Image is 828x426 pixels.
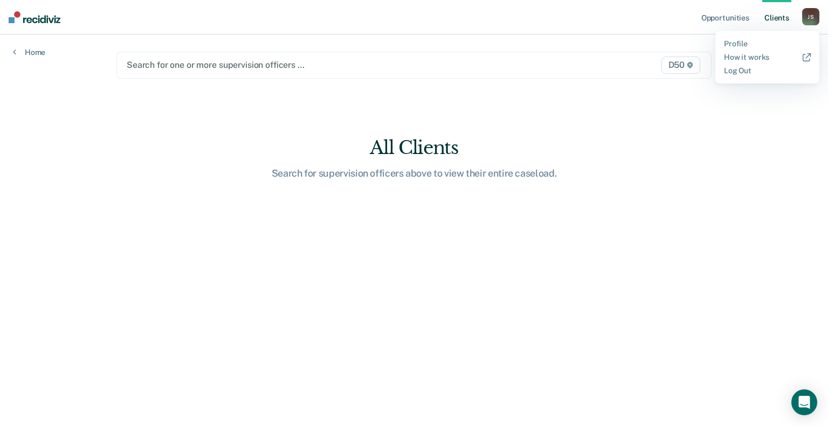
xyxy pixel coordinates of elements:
[241,137,586,159] div: All Clients
[241,167,586,179] div: Search for supervision officers above to view their entire caseload.
[802,8,819,25] div: J S
[724,39,811,48] a: Profile
[9,11,60,23] img: Recidiviz
[724,66,811,75] a: Log Out
[802,8,819,25] button: JS
[661,57,700,74] span: D50
[791,389,817,415] div: Open Intercom Messenger
[724,53,811,62] a: How it works
[13,47,45,57] a: Home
